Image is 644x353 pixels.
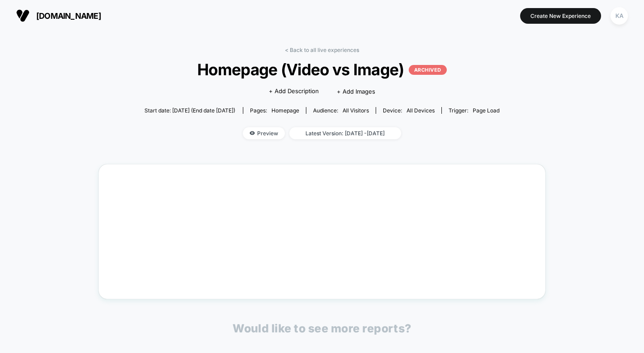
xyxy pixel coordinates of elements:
span: homepage [271,107,299,114]
span: all devices [407,107,435,114]
span: [DOMAIN_NAME] [36,11,101,21]
button: [DOMAIN_NAME] [13,9,104,23]
span: + Add Images [337,88,375,95]
span: Device: [376,107,441,114]
button: KA [608,7,631,25]
div: Trigger: [449,107,500,114]
span: Start date: [DATE] (End date [DATE]) [144,107,235,114]
span: Page Load [473,107,500,114]
button: Create New Experience [520,8,601,24]
img: Visually logo [16,9,30,22]
div: Audience: [313,107,369,114]
span: All Visitors [343,107,369,114]
span: + Add Description [269,87,319,96]
div: KA [610,7,628,25]
div: Pages: [250,107,299,114]
span: Latest Version: [DATE] - [DATE] [289,127,401,139]
span: Preview [243,127,285,139]
span: Homepage (Video vs Image) [162,60,482,79]
p: ARCHIVED [409,65,447,75]
p: Would like to see more reports? [233,322,411,335]
a: < Back to all live experiences [285,47,359,53]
